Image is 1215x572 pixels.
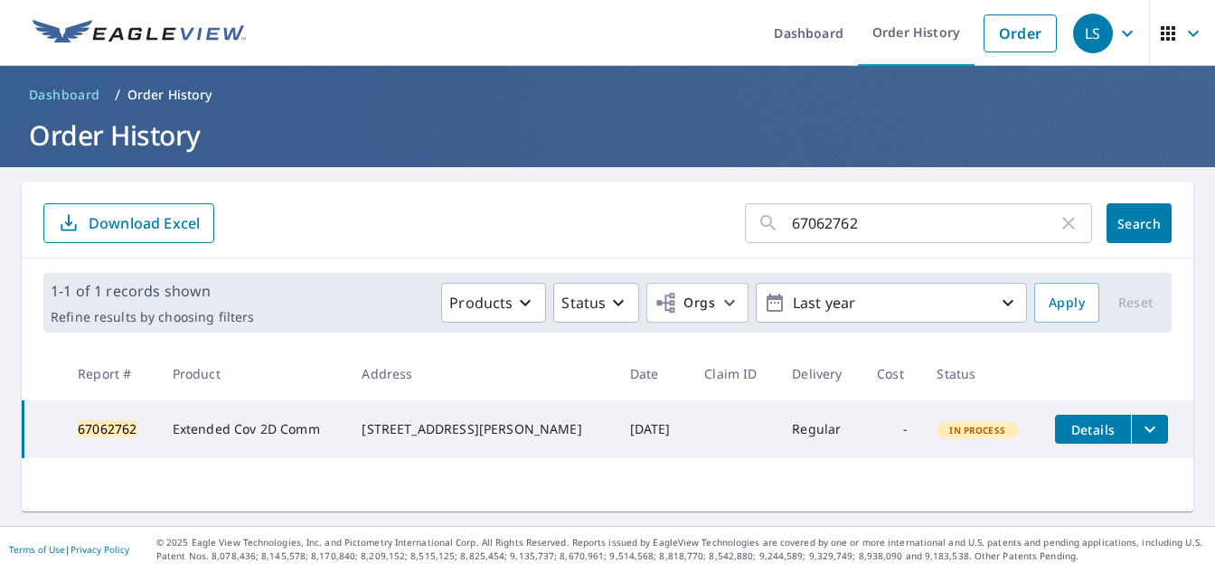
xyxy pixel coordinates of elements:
[158,347,348,400] th: Product
[862,400,922,458] td: -
[362,420,600,438] div: [STREET_ADDRESS][PERSON_NAME]
[158,400,348,458] td: Extended Cov 2D Comm
[984,14,1057,52] a: Order
[1131,415,1168,444] button: filesDropdownBtn-67062762
[1073,14,1113,53] div: LS
[786,287,997,319] p: Last year
[441,283,546,323] button: Products
[646,283,749,323] button: Orgs
[51,309,254,325] p: Refine results by choosing filters
[33,20,246,47] img: EV Logo
[690,347,777,400] th: Claim ID
[71,543,129,556] a: Privacy Policy
[22,80,108,109] a: Dashboard
[29,86,100,104] span: Dashboard
[156,536,1206,563] p: © 2025 Eagle View Technologies, Inc. and Pictometry International Corp. All Rights Reserved. Repo...
[561,292,606,314] p: Status
[22,117,1193,154] h1: Order History
[756,283,1027,323] button: Last year
[449,292,513,314] p: Products
[127,86,212,104] p: Order History
[9,544,129,555] p: |
[777,400,862,458] td: Regular
[51,280,254,302] p: 1-1 of 1 records shown
[22,80,1193,109] nav: breadcrumb
[43,203,214,243] button: Download Excel
[553,283,639,323] button: Status
[792,198,1058,248] input: Address, Report #, Claim ID, etc.
[9,543,65,556] a: Terms of Use
[89,213,200,233] p: Download Excel
[655,292,715,314] span: Orgs
[862,347,922,400] th: Cost
[1049,292,1085,314] span: Apply
[1066,421,1120,438] span: Details
[63,347,158,400] th: Report #
[1055,415,1131,444] button: detailsBtn-67062762
[347,347,615,400] th: Address
[777,347,862,400] th: Delivery
[616,347,691,400] th: Date
[938,424,1016,436] span: In Process
[1034,283,1099,323] button: Apply
[1121,215,1157,232] span: Search
[115,84,120,106] li: /
[922,347,1041,400] th: Status
[616,400,691,458] td: [DATE]
[1107,203,1172,243] button: Search
[78,420,137,437] mark: 67062762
